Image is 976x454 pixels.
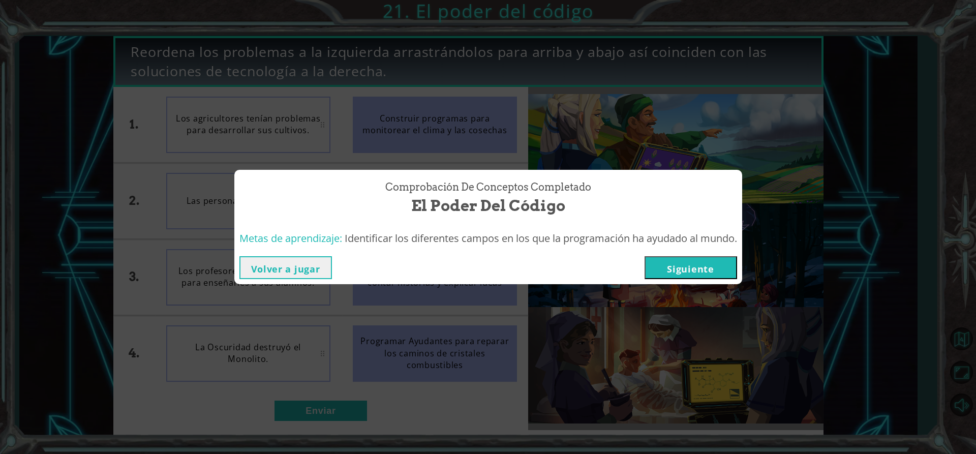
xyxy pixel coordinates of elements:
span: Identificar los diferentes campos en los que la programación ha ayudado al mundo. [345,231,737,245]
button: Siguiente [645,256,737,279]
span: El poder del código [411,195,565,217]
span: Metas de aprendizaje: [239,231,342,245]
button: Volver a jugar [239,256,332,279]
span: Comprobación de conceptos Completado [385,180,591,195]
